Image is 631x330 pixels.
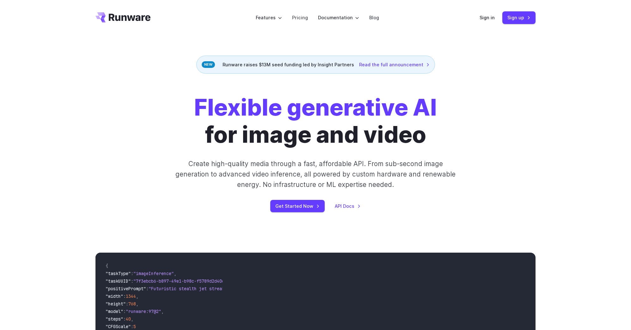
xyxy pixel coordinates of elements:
a: API Docs [335,202,361,210]
span: : [131,278,133,284]
span: "runware:97@2" [126,309,161,314]
span: "taskType" [106,271,131,276]
span: , [161,309,164,314]
span: "imageInference" [133,271,174,276]
span: "7f3ebcb6-b897-49e1-b98c-f5789d2d40d7" [133,278,230,284]
a: Go to / [95,12,150,22]
span: "steps" [106,316,123,322]
span: , [174,271,176,276]
a: Get Started Now [270,200,325,212]
span: "CFGScale" [106,324,131,329]
span: : [131,324,133,329]
span: , [136,301,138,307]
a: Pricing [292,14,308,21]
strong: Flexible generative AI [194,93,437,121]
span: 768 [128,301,136,307]
span: "Futuristic stealth jet streaking through a neon-lit cityscape with glowing purple exhaust" [149,286,379,291]
span: 5 [133,324,136,329]
a: Sign in [480,14,495,21]
label: Documentation [318,14,359,21]
span: : [131,271,133,276]
a: Blog [369,14,379,21]
span: : [123,316,126,322]
span: 1344 [126,293,136,299]
span: "taskUUID" [106,278,131,284]
span: { [106,263,108,269]
a: Sign up [502,11,536,24]
h1: for image and video [194,94,437,148]
a: Read the full announcement [359,61,430,68]
span: : [126,301,128,307]
span: "width" [106,293,123,299]
p: Create high-quality media through a fast, affordable API. From sub-second image generation to adv... [175,159,456,190]
span: "positivePrompt" [106,286,146,291]
span: 40 [126,316,131,322]
div: Runware raises $13M seed funding led by Insight Partners [196,56,435,74]
span: : [123,293,126,299]
span: "height" [106,301,126,307]
span: : [146,286,149,291]
span: : [123,309,126,314]
span: "model" [106,309,123,314]
label: Features [256,14,282,21]
span: , [131,316,133,322]
span: , [136,293,138,299]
